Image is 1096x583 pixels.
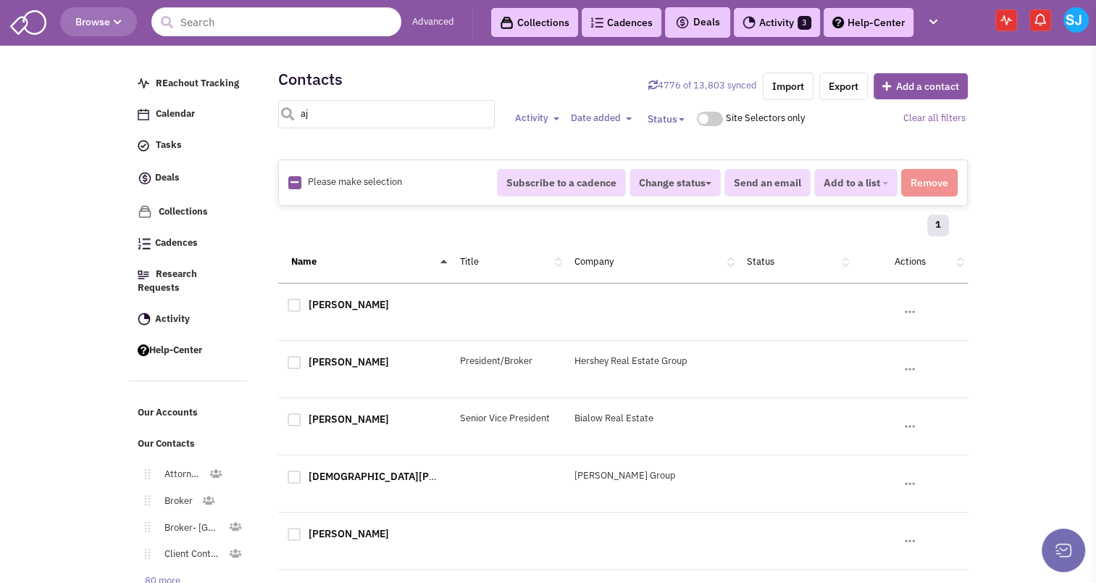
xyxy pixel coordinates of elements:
[565,412,737,426] div: Bialow Real Estate
[138,407,198,419] span: Our Accounts
[130,431,248,458] a: Our Contacts
[1063,7,1089,33] img: Sarah Jones
[747,255,774,268] a: Status
[763,73,813,100] a: Import
[138,270,149,279] img: Research.png
[510,111,564,126] button: Activity
[309,413,389,426] a: [PERSON_NAME]
[565,355,737,368] div: Hershey Real Estate Group
[309,527,389,540] a: [PERSON_NAME]
[725,112,810,125] div: Site Selectors only
[150,464,209,485] a: Attorney
[675,14,690,31] img: icon-deals.svg
[138,109,149,120] img: Calendar.png
[675,15,720,28] span: Deals
[10,7,46,35] img: SmartAdmin
[308,175,402,188] span: Please make selection
[130,101,248,128] a: Calendar
[832,17,844,28] img: help.png
[150,491,201,512] a: Broker
[130,230,248,257] a: Cadences
[130,198,248,226] a: Collections
[895,255,926,268] a: Actions
[138,268,197,294] span: Research Requests
[155,237,198,249] span: Cadences
[927,215,949,236] a: 1
[60,7,137,36] button: Browse
[574,255,614,268] a: Company
[824,8,913,37] a: Help-Center
[570,112,620,124] span: Date added
[309,470,499,483] a: [DEMOGRAPHIC_DATA][PERSON_NAME]
[638,106,693,132] button: Status
[156,139,182,152] span: Tasks
[130,261,248,302] a: Research Requests
[138,204,152,219] img: icon-collection-lavender.png
[647,112,677,125] span: Status
[742,16,756,29] img: Activity.png
[155,313,190,325] span: Activity
[565,469,737,483] div: [PERSON_NAME] Group
[156,77,239,89] span: REachout Tracking
[903,112,965,124] a: Clear all filters
[138,549,150,559] img: Move.png
[648,79,757,91] a: Sync contacts with Retailsphere
[500,16,514,30] img: icon-collection-lavender-black.svg
[874,73,968,99] button: Add a contact
[138,469,150,479] img: Move.png
[514,112,548,124] span: Activity
[138,313,151,326] img: Activity.png
[819,73,868,100] a: Export.xlsx
[138,344,149,356] img: help.png
[798,16,811,30] span: 3
[491,8,578,37] a: Collections
[75,15,122,28] span: Browse
[156,108,195,120] span: Calendar
[309,298,389,311] a: [PERSON_NAME]
[151,7,401,36] input: Search
[138,522,150,532] img: Move.png
[138,238,151,249] img: Cadences_logo.png
[130,132,248,160] a: Tasks
[288,176,301,189] img: Rectangle.png
[451,412,566,426] div: Senior Vice President
[130,306,248,334] a: Activity
[566,111,636,126] button: Date added
[901,169,958,197] button: Remove
[130,70,248,98] a: REachout Tracking
[497,169,626,197] button: Subscribe to a cadence
[309,355,389,368] a: [PERSON_NAME]
[278,100,495,128] input: Search contacts
[412,15,454,29] a: Advanced
[130,163,248,194] a: Deals
[150,544,229,565] a: Client Contact
[138,495,150,505] img: Move.png
[150,518,229,539] a: Broker- [GEOGRAPHIC_DATA]
[159,205,208,218] span: Collections
[130,400,248,427] a: Our Accounts
[291,255,317,268] a: Name
[138,170,152,187] img: icon-deals.svg
[138,140,149,152] img: icon-tasks.png
[278,73,343,86] h2: Contacts
[138,437,195,450] span: Our Contacts
[451,355,566,368] div: President/Broker
[130,337,248,365] a: Help-Center
[590,17,603,28] img: Cadences_logo.png
[671,13,724,32] button: Deals
[582,8,661,37] a: Cadences
[734,8,820,37] a: Activity3
[460,255,479,268] a: Title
